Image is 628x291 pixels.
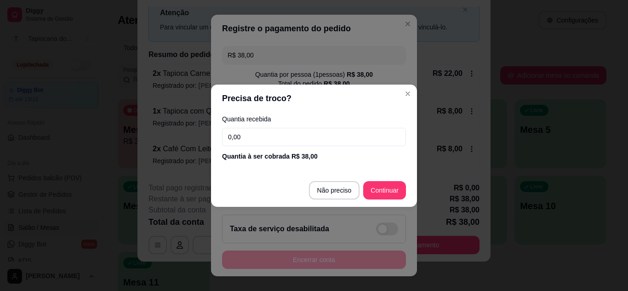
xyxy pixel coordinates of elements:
[309,181,360,200] button: Não preciso
[222,152,406,161] div: Quantia à ser cobrada R$ 38,00
[222,116,406,122] label: Quantia recebida
[400,86,415,101] button: Close
[363,181,406,200] button: Continuar
[211,85,417,112] header: Precisa de troco?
